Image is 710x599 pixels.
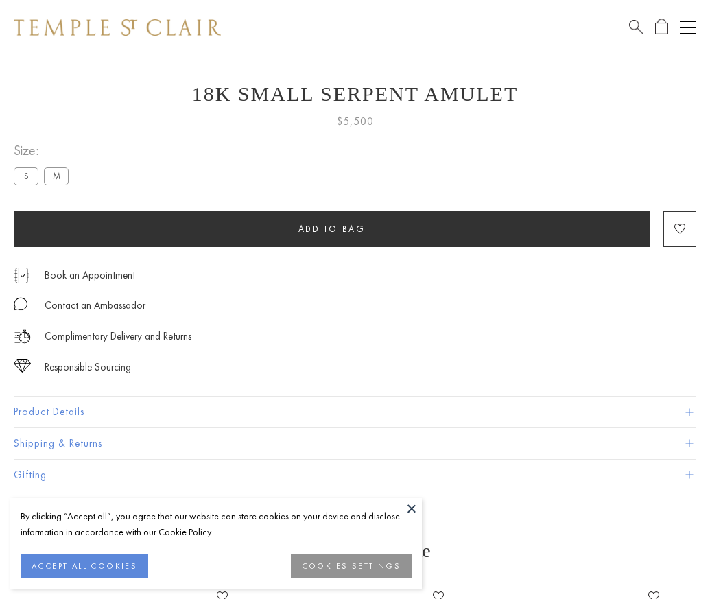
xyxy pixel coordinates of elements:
[14,211,650,247] button: Add to bag
[14,359,31,373] img: icon_sourcing.svg
[14,428,696,459] button: Shipping & Returns
[45,268,135,283] a: Book an Appointment
[291,554,412,578] button: COOKIES SETTINGS
[655,19,668,36] a: Open Shopping Bag
[21,554,148,578] button: ACCEPT ALL COOKIES
[14,82,696,106] h1: 18K Small Serpent Amulet
[629,19,643,36] a: Search
[14,328,31,345] img: icon_delivery.svg
[44,167,69,185] label: M
[337,113,374,130] span: $5,500
[14,167,38,185] label: S
[14,297,27,311] img: MessageIcon-01_2.svg
[45,328,191,345] p: Complimentary Delivery and Returns
[14,397,696,427] button: Product Details
[21,508,412,540] div: By clicking “Accept all”, you agree that our website can store cookies on your device and disclos...
[14,268,30,283] img: icon_appointment.svg
[298,223,366,235] span: Add to bag
[14,139,74,162] span: Size:
[14,19,221,36] img: Temple St. Clair
[680,19,696,36] button: Open navigation
[45,297,145,314] div: Contact an Ambassador
[14,460,696,491] button: Gifting
[45,359,131,376] div: Responsible Sourcing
